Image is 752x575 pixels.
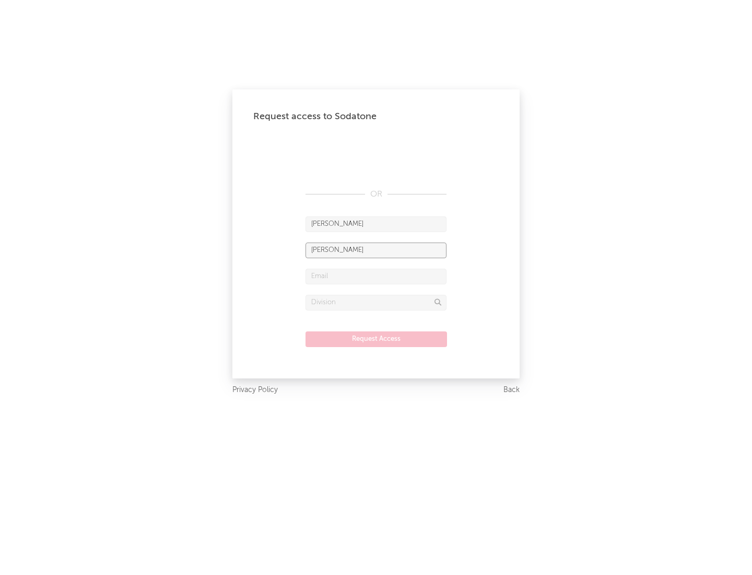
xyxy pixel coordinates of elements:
[232,384,278,397] a: Privacy Policy
[253,110,499,123] div: Request access to Sodatone
[503,384,520,397] a: Back
[305,188,446,201] div: OR
[305,243,446,258] input: Last Name
[305,295,446,310] input: Division
[305,269,446,284] input: Email
[305,331,447,347] button: Request Access
[305,216,446,232] input: First Name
